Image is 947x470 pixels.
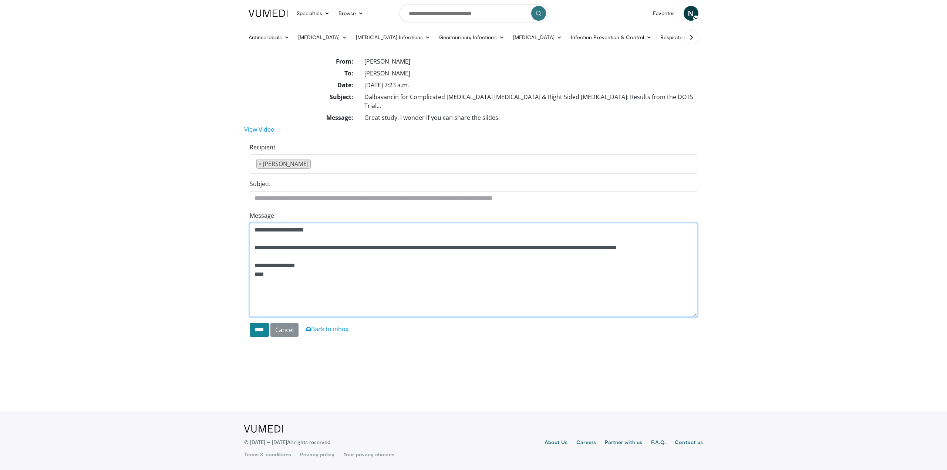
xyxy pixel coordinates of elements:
[343,451,394,458] a: Your privacy choices
[250,179,270,188] label: Subject
[359,81,703,89] dd: [DATE] 7:23 a.m.
[244,69,359,81] dt: To:
[244,451,291,458] a: Terms & conditions
[250,143,276,152] label: Recipient
[287,439,330,445] span: All rights reserved
[244,425,283,433] img: VuMedi Logo
[576,439,596,447] a: Careers
[244,30,294,45] a: Antimicrobials
[244,113,359,125] dt: Message:
[249,10,288,17] img: VuMedi Logo
[566,30,656,45] a: Infection Prevention & Control
[300,451,334,458] a: Privacy policy
[294,30,351,45] a: [MEDICAL_DATA]
[651,439,666,447] a: F.A.Q.
[250,211,274,220] label: Message
[359,69,703,78] dd: [PERSON_NAME]
[605,439,642,447] a: Partner with us
[400,4,547,22] input: Search topics, interventions
[306,325,348,333] a: Back to inbox
[684,6,698,21] a: N
[244,125,274,133] a: View Video
[270,323,299,337] a: Cancel
[359,113,703,122] dd: Great study. I wonder if you can share the slides.
[648,6,679,21] a: Favorites
[292,6,334,21] a: Specialties
[545,439,568,447] a: About Us
[509,30,566,45] a: [MEDICAL_DATA]
[435,30,509,45] a: Genitourinary Infections
[351,30,435,45] a: [MEDICAL_DATA] Infections
[675,439,703,447] a: Contact us
[256,159,311,169] li: Paddy Ssentongo
[359,92,703,110] dd: Dalbavancin for Complicated [MEDICAL_DATA] [MEDICAL_DATA] & Right Sided [MEDICAL_DATA]: Results f...
[359,57,703,66] dd: [PERSON_NAME]
[244,57,359,69] dt: From:
[334,6,368,21] a: Browse
[244,81,359,92] dt: Date:
[244,92,359,113] dt: Subject:
[259,159,262,168] span: ×
[244,439,331,446] p: © [DATE] – [DATE]
[656,30,725,45] a: Respiratory Infections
